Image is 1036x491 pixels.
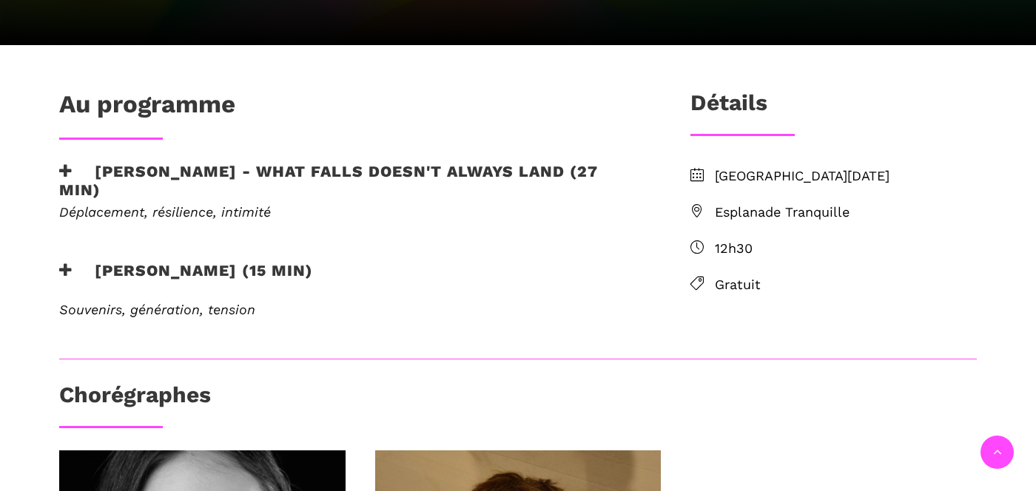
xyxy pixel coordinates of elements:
h3: [PERSON_NAME] (15 min) [59,261,313,298]
h3: [PERSON_NAME] - What Falls Doesn't Always Land (27 min) [59,162,642,199]
h3: Chorégraphes [59,382,211,419]
span: Esplanade Tranquille [715,202,977,223]
em: Déplacement, résilience, intimité [59,204,271,220]
span: Gratuit [715,274,977,296]
h1: Au programme [59,89,235,126]
span: [GEOGRAPHIC_DATA][DATE] [715,166,977,187]
em: Souvenirs, génération, tension [59,302,255,317]
h3: Détails [690,89,767,126]
span: 12h30 [715,238,977,260]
